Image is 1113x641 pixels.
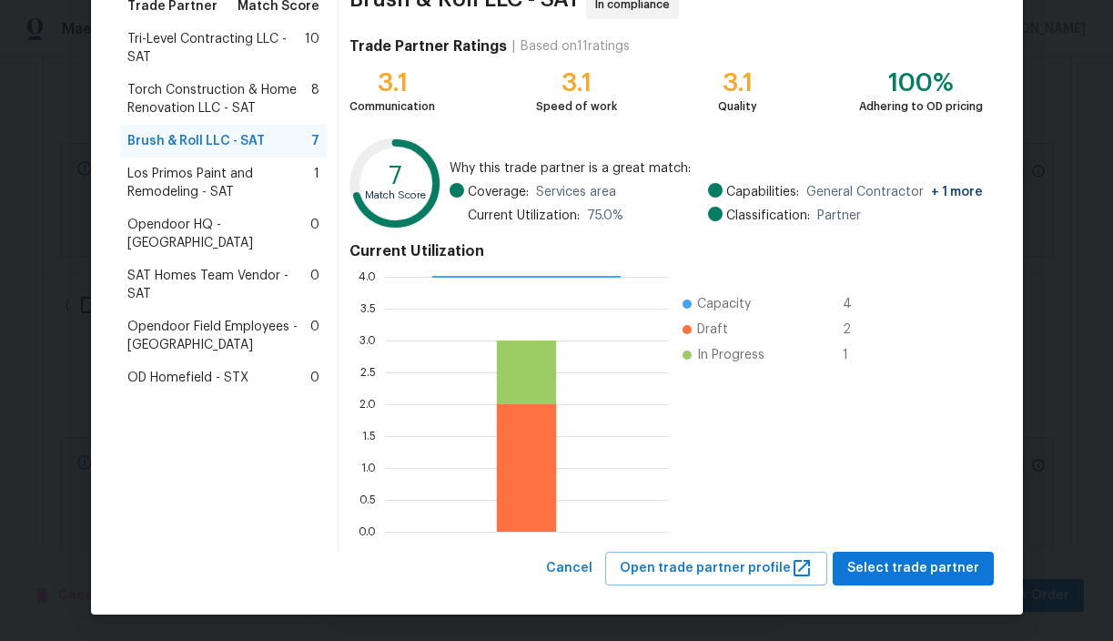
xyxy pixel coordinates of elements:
[697,346,764,364] span: In Progress
[697,295,751,313] span: Capacity
[349,37,507,56] h4: Trade Partner Ratings
[127,267,311,303] span: SAT Homes Team Vendor - SAT
[349,97,435,116] div: Communication
[833,552,994,585] button: Select trade partner
[843,295,872,313] span: 4
[843,320,872,339] span: 2
[697,320,728,339] span: Draft
[360,303,376,314] text: 3.5
[521,37,630,56] div: Based on 11 ratings
[843,346,872,364] span: 1
[536,183,616,201] span: Services area
[931,186,983,198] span: + 1 more
[310,267,319,303] span: 0
[726,207,810,225] span: Classification:
[127,81,312,117] span: Torch Construction & Home Renovation LLC - SAT
[314,165,319,201] span: 1
[359,271,376,282] text: 4.0
[359,526,376,537] text: 0.0
[127,165,315,201] span: Los Primos Paint and Remodeling - SAT
[361,463,376,473] text: 1.0
[605,552,827,585] button: Open trade partner profile
[349,242,982,260] h4: Current Utilization
[359,494,376,505] text: 0.5
[587,207,623,225] span: 75.0 %
[726,183,799,201] span: Capabilities:
[718,74,757,92] div: 3.1
[536,74,617,92] div: 3.1
[859,97,983,116] div: Adhering to OD pricing
[507,37,521,56] div: |
[718,97,757,116] div: Quality
[127,30,306,66] span: Tri-Level Contracting LLC - SAT
[359,399,376,410] text: 2.0
[362,431,376,442] text: 1.5
[620,557,813,580] span: Open trade partner profile
[806,183,983,201] span: General Contractor
[468,183,529,201] span: Coverage:
[310,216,319,252] span: 0
[539,552,600,585] button: Cancel
[127,132,265,150] span: Brush & Roll LLC - SAT
[546,557,592,580] span: Cancel
[305,30,319,66] span: 10
[360,367,376,378] text: 2.5
[366,190,427,200] text: Match Score
[536,97,617,116] div: Speed of work
[310,369,319,387] span: 0
[859,74,983,92] div: 100%
[847,557,979,580] span: Select trade partner
[817,207,861,225] span: Partner
[311,132,319,150] span: 7
[311,81,319,117] span: 8
[349,74,435,92] div: 3.1
[127,318,311,354] span: Opendoor Field Employees - [GEOGRAPHIC_DATA]
[450,159,983,178] span: Why this trade partner is a great match:
[468,207,580,225] span: Current Utilization:
[359,335,376,346] text: 3.0
[127,216,311,252] span: Opendoor HQ - [GEOGRAPHIC_DATA]
[127,369,248,387] span: OD Homefield - STX
[310,318,319,354] span: 0
[390,163,403,188] text: 7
